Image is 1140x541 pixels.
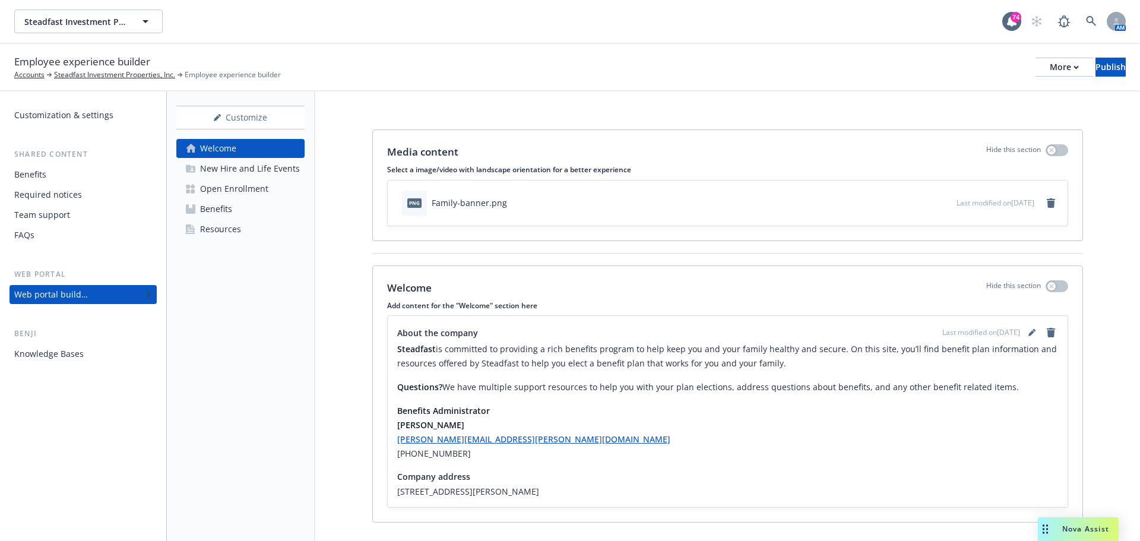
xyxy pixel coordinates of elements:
[14,165,46,184] div: Benefits
[14,226,34,245] div: FAQs
[176,159,305,178] a: New Hire and Life Events
[9,285,157,304] a: Web portal builder
[397,470,470,483] span: Company address
[200,159,300,178] div: New Hire and Life Events
[387,144,458,160] p: Media content
[397,485,1058,498] span: [STREET_ADDRESS][PERSON_NAME]
[24,15,127,28] span: Steadfast Investment Properties, Inc.
[387,280,432,296] p: Welcome
[9,226,157,245] a: FAQs
[185,69,281,80] span: Employee experience builder
[14,106,113,125] div: Customization & settings
[397,381,442,393] strong: Questions?
[176,179,305,198] a: Open Enrollment
[986,144,1041,160] p: Hide this section
[1035,58,1093,77] button: More
[397,405,490,416] strong: Benefits Administrator
[200,179,268,198] div: Open Enrollment
[397,342,1058,371] p: is committed to providing a rich benefits program to help keep you and your family healthy and se...
[1079,10,1103,33] a: Search
[986,280,1041,296] p: Hide this section
[14,185,82,204] div: Required notices
[397,434,670,445] a: [PERSON_NAME][EMAIL_ADDRESS][PERSON_NAME][DOMAIN_NAME]
[200,220,241,239] div: Resources
[1044,325,1058,340] a: remove
[957,198,1034,208] span: Last modified on [DATE]
[54,69,175,80] a: Steadfast Investment Properties, Inc.
[176,106,305,129] button: Customize
[9,106,157,125] a: Customization & settings
[176,200,305,219] a: Benefits
[1095,58,1126,76] div: Publish
[387,300,1068,311] p: Add content for the "Welcome" section here
[1095,58,1126,77] button: Publish
[176,220,305,239] a: Resources
[1038,517,1053,541] div: Drag to move
[397,447,1058,461] h6: [PHONE_NUMBER]
[1050,58,1079,76] div: More
[14,54,150,69] span: Employee experience builder
[942,327,1020,338] span: Last modified on [DATE]
[1052,10,1076,33] a: Report a Bug
[922,197,932,209] button: download file
[941,197,952,209] button: preview file
[9,328,157,340] div: Benji
[1025,10,1049,33] a: Start snowing
[14,69,45,80] a: Accounts
[397,380,1058,394] p: We have multiple support resources to help you with your plan elections, address questions about ...
[9,344,157,363] a: Knowledge Bases
[200,139,236,158] div: Welcome
[387,164,1068,175] p: Select a image/video with landscape orientation for a better experience
[176,139,305,158] a: Welcome
[14,344,84,363] div: Knowledge Bases
[9,268,157,280] div: Web portal
[1038,517,1119,541] button: Nova Assist
[200,200,232,219] div: Benefits
[14,205,70,224] div: Team support
[1062,524,1109,534] span: Nova Assist
[9,185,157,204] a: Required notices
[397,343,436,355] strong: Steadfast
[397,419,464,431] strong: [PERSON_NAME]
[397,327,478,339] span: About the company
[9,148,157,160] div: Shared content
[9,205,157,224] a: Team support
[14,10,163,33] button: Steadfast Investment Properties, Inc.
[407,198,422,207] span: png
[1011,12,1021,23] div: 74
[1044,196,1058,210] a: remove
[432,197,507,209] div: Family-banner.png
[14,285,88,304] div: Web portal builder
[1025,325,1039,340] a: editPencil
[9,165,157,184] a: Benefits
